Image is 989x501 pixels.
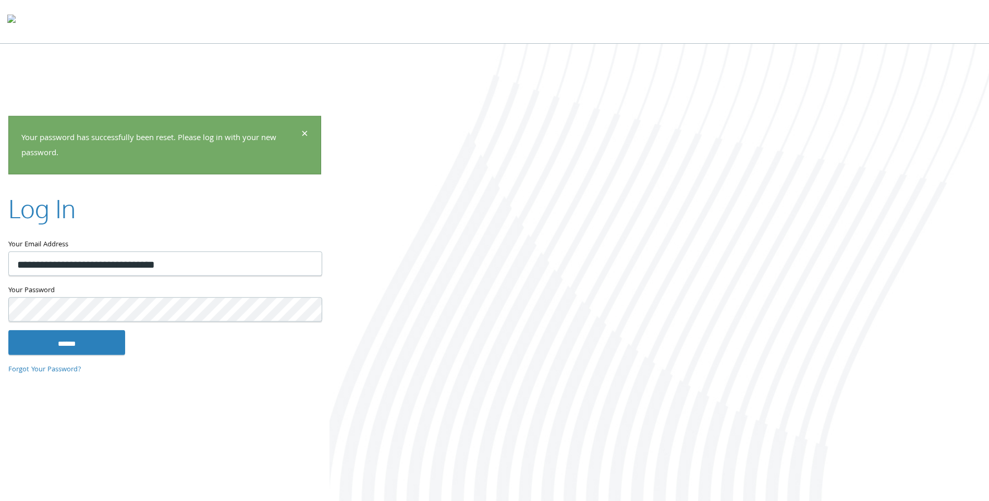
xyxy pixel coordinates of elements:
[7,11,16,32] img: todyl-logo-dark.svg
[8,364,81,375] a: Forgot Your Password?
[21,131,300,161] p: Your password has successfully been reset. Please log in with your new password.
[8,284,321,297] label: Your Password
[301,125,308,145] span: ×
[8,191,76,226] h2: Log In
[301,129,308,142] button: Dismiss alert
